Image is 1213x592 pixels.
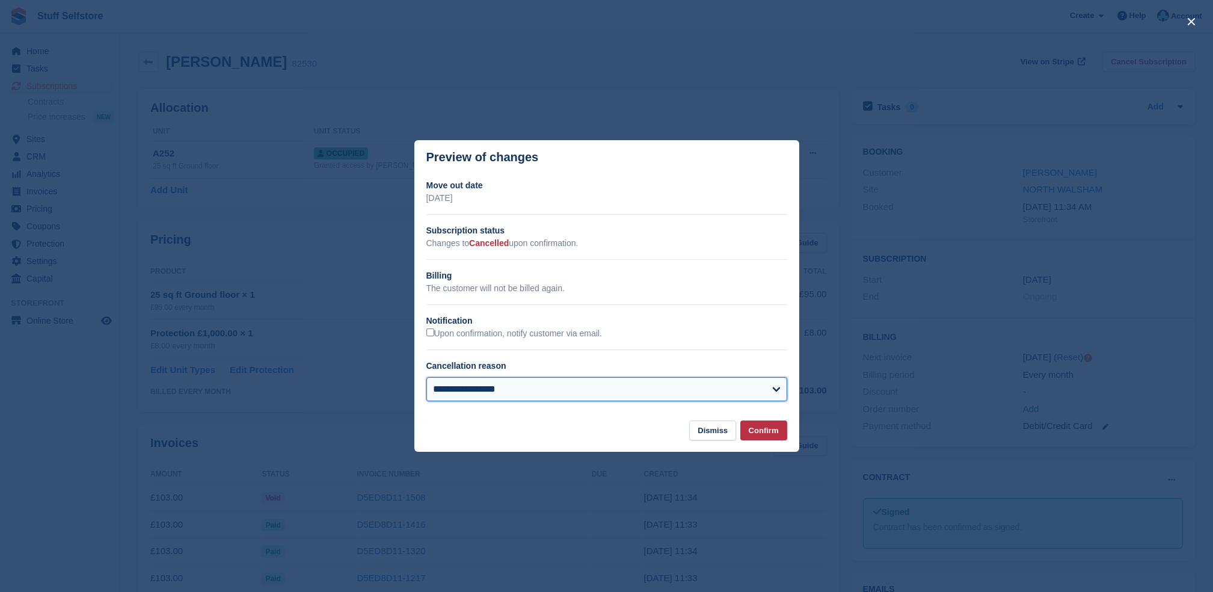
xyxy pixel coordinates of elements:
[426,282,787,295] p: The customer will not be billed again.
[426,328,602,339] label: Upon confirmation, notify customer via email.
[426,224,787,237] h2: Subscription status
[426,328,434,336] input: Upon confirmation, notify customer via email.
[426,179,787,192] h2: Move out date
[1182,12,1201,31] button: close
[469,238,509,248] span: Cancelled
[426,315,787,327] h2: Notification
[740,421,787,440] button: Confirm
[426,270,787,282] h2: Billing
[426,237,787,250] p: Changes to upon confirmation.
[426,150,539,164] p: Preview of changes
[426,192,787,205] p: [DATE]
[689,421,736,440] button: Dismiss
[426,361,506,371] label: Cancellation reason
